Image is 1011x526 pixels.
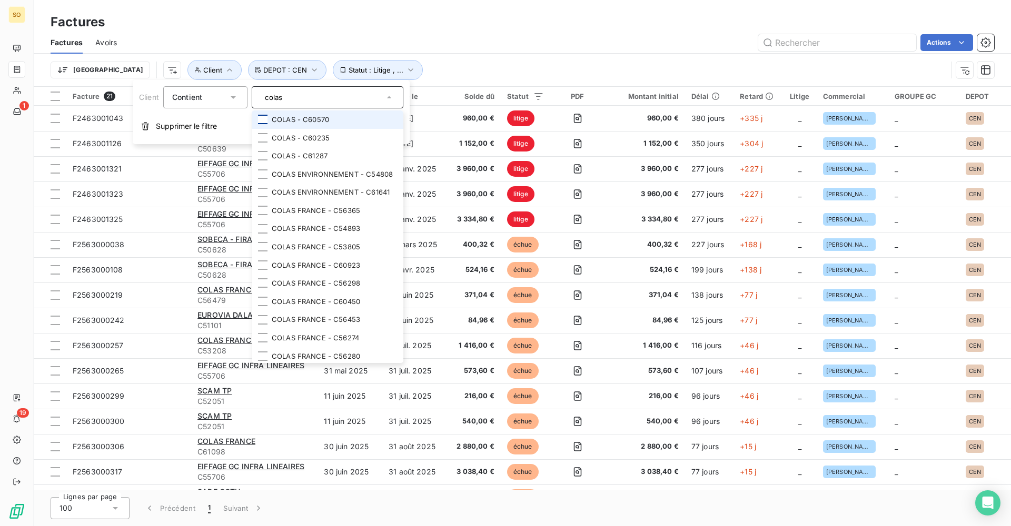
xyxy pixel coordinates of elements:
button: 1 [202,497,217,519]
span: 1 152,00 € [611,138,679,149]
span: COLAS FRANCE [197,336,255,345]
button: Statut : Litige , ... [333,60,423,80]
span: 573,60 € [453,366,494,376]
span: [PERSON_NAME] [826,166,873,172]
td: 350 jours [685,131,734,156]
li: COLAS ENVIRONNEMENT - C54808 [252,165,403,184]
span: CEN [969,115,981,122]
span: _ [895,290,898,299]
span: COLAS FRANCE [197,437,255,446]
td: [DATE] [382,131,447,156]
span: 3 334,80 € [453,214,494,225]
span: _ [798,164,801,173]
span: 1 [19,101,29,110]
span: +77 j [740,316,757,325]
span: +304 j [740,139,763,148]
div: Statut [507,92,544,100]
td: 277 jours [685,156,734,181]
span: 524,16 € [453,265,494,275]
span: F2563000219 [73,290,123,299]
td: 77 jours [685,459,734,484]
td: 30 juin 2025 [318,484,382,510]
div: Échue le [389,92,441,100]
td: 96 jours [685,409,734,434]
span: CEN [969,418,981,424]
li: COLAS FRANCE - C53805 [252,238,403,256]
span: _ [798,139,801,148]
span: 3 334,80 € [611,214,679,225]
span: +46 j [740,417,758,426]
div: Solde dû [453,92,494,100]
td: 30 juin 2025 [382,308,447,333]
li: COLAS FRANCE - C56365 [252,201,403,220]
td: 107 jours [685,358,734,383]
td: 31 juil. 2025 [382,333,447,358]
td: 277 jours [685,207,734,232]
span: F2463001325 [73,215,123,224]
span: F2563000257 [73,341,124,350]
span: C51101 [197,320,311,331]
td: 30 juin 2025 [382,282,447,308]
td: 30 juin 2025 [318,459,382,484]
li: COLAS ENVIRONNEMENT - C61641 [252,183,403,201]
td: 31 janv. 2025 [382,181,447,207]
span: échue [507,464,539,480]
span: _ [895,316,898,325]
button: Supprimer le filtre [133,115,410,138]
li: COLAS FRANCE - C60923 [252,256,403,275]
span: litige [507,211,534,227]
div: Open Intercom Messenger [975,490,1000,515]
td: 31 juil. 2025 [382,409,447,434]
div: DEPOT [966,92,1005,100]
span: 19 [17,408,29,418]
span: litige [507,110,534,126]
span: [PERSON_NAME] [826,443,873,450]
span: 3 960,00 € [611,189,679,199]
td: 31 mars 2025 [382,232,447,257]
div: SO [8,6,25,23]
span: 216,00 € [453,391,494,401]
span: _ [798,442,801,451]
span: COLAS FRANCE [197,285,255,294]
span: CEN [969,140,981,147]
span: F2463001323 [73,189,124,198]
span: [PERSON_NAME] [826,317,873,323]
span: F2563000108 [73,265,123,274]
span: CEN [969,292,981,298]
span: 100 [60,503,72,513]
li: COLAS FRANCE - C60450 [252,292,403,311]
span: C52051 [197,396,311,407]
td: 380 jours [685,106,734,131]
td: 31 août 2025 [382,484,447,510]
span: échue [507,388,539,404]
span: CEN [969,216,981,222]
td: 31 juil. 2025 [382,358,447,383]
span: _ [895,467,898,476]
span: 216,00 € [611,391,679,401]
span: C55706 [197,371,311,381]
span: C61098 [197,447,311,457]
span: F2563000242 [73,316,125,325]
span: _ [895,139,898,148]
span: [PERSON_NAME] [826,342,873,349]
span: CEN [969,469,981,475]
td: 11 juin 2025 [318,383,382,409]
span: _ [798,240,801,249]
span: EIFFAGE GC INFRA LINEAIRES [197,462,304,471]
span: échue [507,439,539,454]
span: échue [507,237,539,252]
span: litige [507,186,534,202]
span: F2563000038 [73,240,125,249]
li: COLAS FRANCE - C54893 [252,219,403,238]
div: GROUPE GC [895,92,953,100]
span: +138 j [740,265,761,274]
td: 77 jours [685,434,734,459]
span: [PERSON_NAME] [826,191,873,197]
span: Contient [172,93,202,102]
span: +46 j [740,366,758,375]
span: _ [798,265,801,274]
span: échue [507,312,539,328]
span: CEN [969,166,981,172]
span: _ [895,442,898,451]
span: 21 [104,92,115,101]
